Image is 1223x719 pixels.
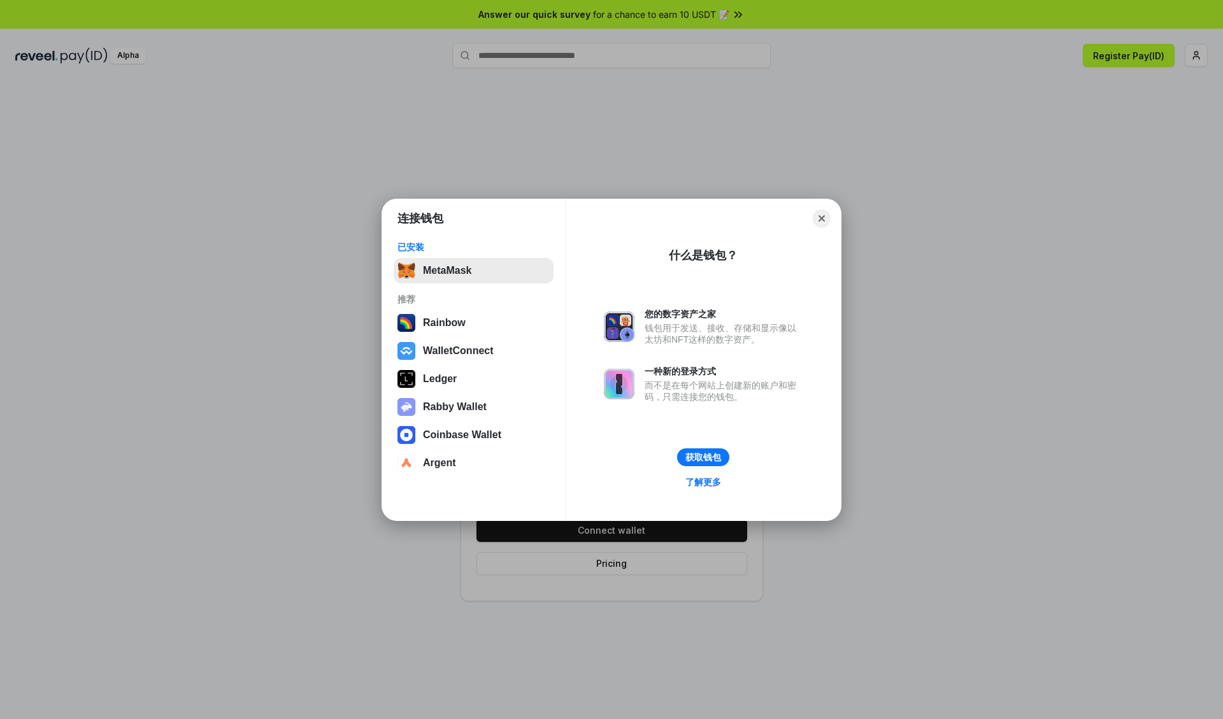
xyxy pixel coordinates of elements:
[394,366,554,392] button: Ledger
[423,429,501,441] div: Coinbase Wallet
[397,262,415,280] img: svg+xml,%3Csvg%20fill%3D%22none%22%20height%3D%2233%22%20viewBox%3D%220%200%2035%2033%22%20width%...
[397,454,415,472] img: svg+xml,%3Csvg%20width%3D%2228%22%20height%3D%2228%22%20viewBox%3D%220%200%2028%2028%22%20fill%3D...
[394,394,554,420] button: Rabby Wallet
[685,476,721,488] div: 了解更多
[397,241,550,253] div: 已安装
[394,422,554,448] button: Coinbase Wallet
[423,317,466,329] div: Rainbow
[645,380,803,402] div: 而不是在每个网站上创建新的账户和密码，只需连接您的钱包。
[645,366,803,377] div: 一种新的登录方式
[423,265,471,276] div: MetaMask
[397,211,443,226] h1: 连接钱包
[678,474,729,490] a: 了解更多
[604,369,634,399] img: svg+xml,%3Csvg%20xmlns%3D%22http%3A%2F%2Fwww.w3.org%2F2000%2Fsvg%22%20fill%3D%22none%22%20viewBox...
[645,322,803,345] div: 钱包用于发送、接收、存储和显示像以太坊和NFT这样的数字资产。
[397,294,550,305] div: 推荐
[604,311,634,342] img: svg+xml,%3Csvg%20xmlns%3D%22http%3A%2F%2Fwww.w3.org%2F2000%2Fsvg%22%20fill%3D%22none%22%20viewBox...
[677,448,729,466] button: 获取钱包
[397,342,415,360] img: svg+xml,%3Csvg%20width%3D%2228%22%20height%3D%2228%22%20viewBox%3D%220%200%2028%2028%22%20fill%3D...
[423,345,494,357] div: WalletConnect
[423,401,487,413] div: Rabby Wallet
[397,370,415,388] img: svg+xml,%3Csvg%20xmlns%3D%22http%3A%2F%2Fwww.w3.org%2F2000%2Fsvg%22%20width%3D%2228%22%20height%3...
[397,398,415,416] img: svg+xml,%3Csvg%20xmlns%3D%22http%3A%2F%2Fwww.w3.org%2F2000%2Fsvg%22%20fill%3D%22none%22%20viewBox...
[397,314,415,332] img: svg+xml,%3Csvg%20width%3D%22120%22%20height%3D%22120%22%20viewBox%3D%220%200%20120%20120%22%20fil...
[685,452,721,463] div: 获取钱包
[423,373,457,385] div: Ledger
[394,450,554,476] button: Argent
[423,457,456,469] div: Argent
[394,310,554,336] button: Rainbow
[645,308,803,320] div: 您的数字资产之家
[669,248,738,263] div: 什么是钱包？
[813,210,831,227] button: Close
[394,258,554,283] button: MetaMask
[397,426,415,444] img: svg+xml,%3Csvg%20width%3D%2228%22%20height%3D%2228%22%20viewBox%3D%220%200%2028%2028%22%20fill%3D...
[394,338,554,364] button: WalletConnect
